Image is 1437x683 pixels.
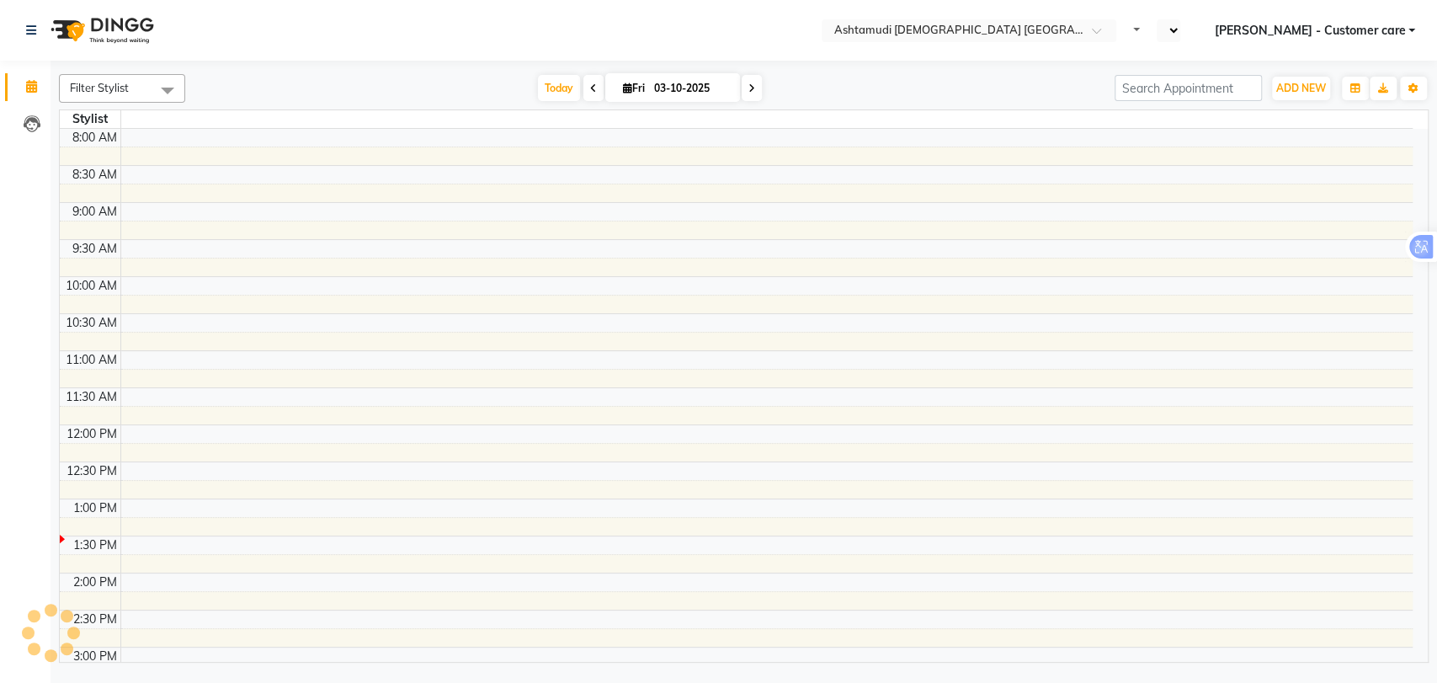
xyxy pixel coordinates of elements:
[63,425,120,443] div: 12:00 PM
[70,81,129,94] span: Filter Stylist
[62,388,120,406] div: 11:30 AM
[70,574,120,591] div: 2:00 PM
[62,314,120,332] div: 10:30 AM
[69,166,120,184] div: 8:30 AM
[62,277,120,295] div: 10:00 AM
[69,240,120,258] div: 9:30 AM
[1214,22,1405,40] span: [PERSON_NAME] - Customer care
[69,203,120,221] div: 9:00 AM
[538,75,580,101] span: Today
[70,499,120,517] div: 1:00 PM
[1115,75,1262,101] input: Search Appointment
[649,76,733,101] input: 2025-10-03
[1276,82,1326,94] span: ADD NEW
[1272,77,1330,100] button: ADD NEW
[63,462,120,480] div: 12:30 PM
[69,129,120,147] div: 8:00 AM
[619,82,649,94] span: Fri
[43,7,158,54] img: logo
[70,536,120,554] div: 1:30 PM
[70,611,120,628] div: 2:30 PM
[62,351,120,369] div: 11:00 AM
[70,648,120,665] div: 3:00 PM
[60,110,120,128] div: Stylist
